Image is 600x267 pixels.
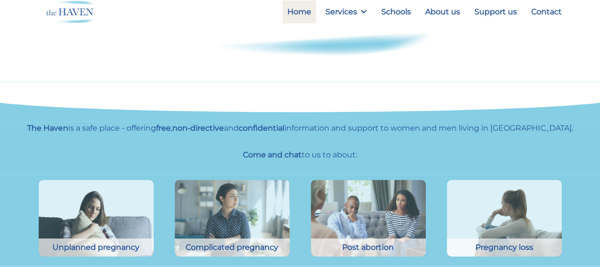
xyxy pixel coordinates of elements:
strong: Come and chat [243,150,302,159]
a: Contact [526,0,567,23]
strong: non-directive [172,123,224,133]
img: Side view young woman looking away at window sitting on couch at home [447,180,562,257]
strong: free [156,123,171,133]
a: Side view young woman looking away at window sitting on couch at home Pregnancy loss [447,249,562,258]
div: Post abortion [311,238,426,257]
strong: The Haven [27,123,68,133]
img: Front view of a sad girl embracing a pillow sitting on a couch [39,180,154,257]
a: Home [283,0,316,23]
a: About us [421,0,465,23]
img: Young couple in crisis trying solve problem during counselling [311,180,426,257]
a: Front view of a sad girl embracing a pillow sitting on a couch Unplanned pregnancy [39,249,154,258]
a: Young couple in crisis trying solve problem during counselling Post abortion [311,249,426,258]
a: Schools [377,0,416,23]
div: Pregnancy loss [447,238,562,257]
a: Services [321,0,372,23]
div: Unplanned pregnancy [39,238,154,257]
div: Complicated pregnancy [175,238,290,257]
a: Young woman discussing pregnancy problems with counsellor Complicated pregnancy [175,249,290,258]
img: Young woman discussing pregnancy problems with counsellor [175,180,290,257]
strong: confidential [239,123,284,133]
a: Support us [470,0,522,23]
